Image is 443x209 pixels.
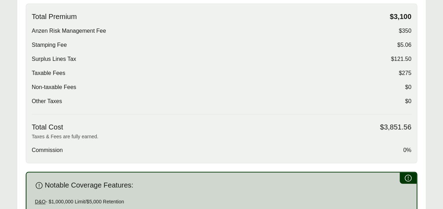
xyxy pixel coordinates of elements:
span: 0% [403,146,411,154]
span: Total Premium [32,12,77,21]
span: $0 [405,97,411,106]
span: Notable Coverage Features: [45,181,133,190]
p: Taxes & Fees are fully earned. [32,133,411,140]
span: $275 [399,69,411,77]
span: $3,100 [390,12,411,21]
span: $350 [399,27,411,35]
span: $121.50 [391,55,411,63]
p: - $1,000,000 Limit/$5,000 Retention [35,198,408,205]
span: Other Taxes [32,97,62,106]
u: D&O [35,199,45,204]
span: Stamping Fee [32,41,67,49]
span: Commission [32,146,63,154]
span: Non-taxable Fees [32,83,76,91]
span: $5.06 [397,41,411,49]
span: Anzen Risk Management Fee [32,27,106,35]
span: Surplus Lines Tax [32,55,76,63]
span: Total Cost [32,123,63,132]
span: $3,851.56 [380,123,411,132]
span: Taxable Fees [32,69,65,77]
span: $0 [405,83,411,91]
